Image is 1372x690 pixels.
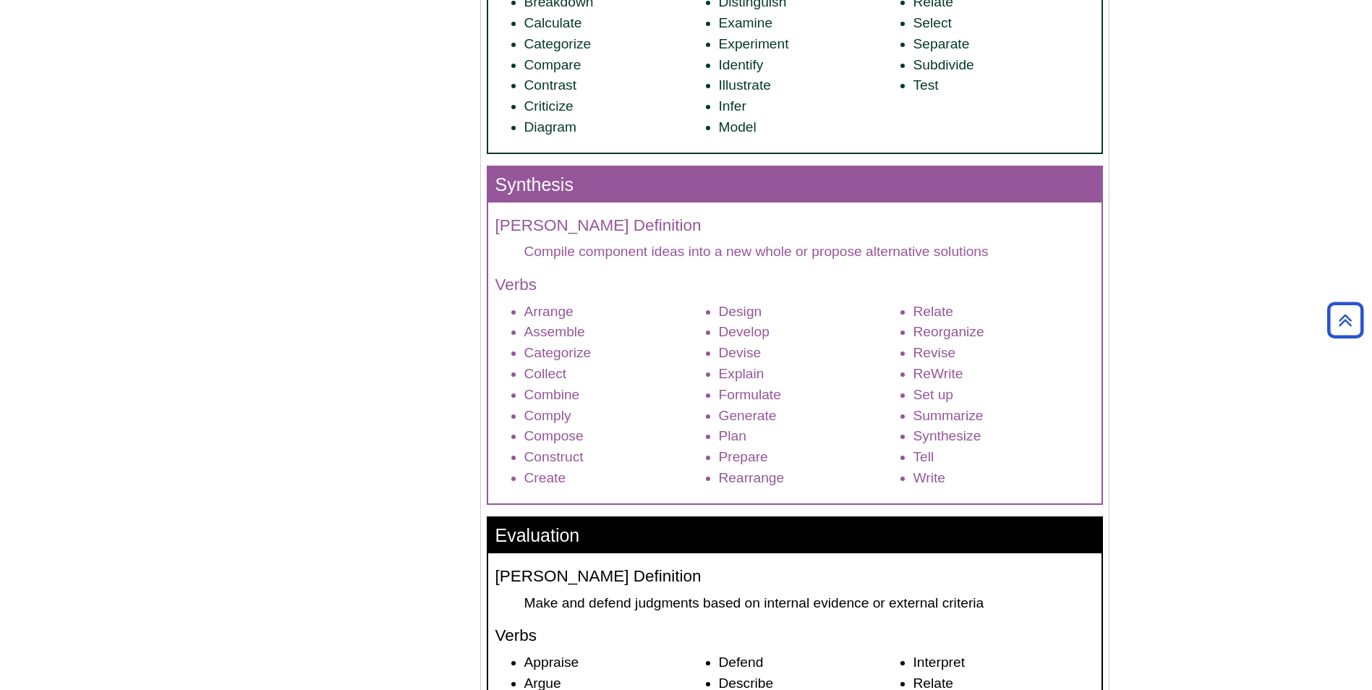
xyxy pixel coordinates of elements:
a: Back to Top [1322,310,1368,330]
li: Identify [719,55,900,76]
li: Illustrate [719,75,900,96]
li: Diagram [524,117,705,138]
dd: Compile component ideas into a new whole or propose alternative solutions [524,242,1094,261]
li: Plan [719,426,900,447]
li: Compare [524,55,705,76]
li: Appraise [524,652,705,673]
li: Model [719,117,900,138]
h3: Synthesis [488,167,1102,203]
li: Test [913,75,1094,96]
li: Set up [913,385,1094,406]
h3: Evaluation [488,518,1102,553]
li: Formulate [719,385,900,406]
li: Criticize [524,96,705,117]
h4: Verbs [495,276,1094,294]
li: Select [913,13,1094,34]
li: Categorize [524,34,705,55]
li: Comply [524,406,705,427]
li: Separate [913,34,1094,55]
li: Categorize [524,343,705,364]
li: Develop [719,322,900,343]
li: Examine [719,13,900,34]
li: Explain [719,364,900,385]
li: Defend [719,652,900,673]
li: Synthesize [913,426,1094,447]
li: Prepare [719,447,900,468]
li: Create [524,468,705,489]
li: Subdivide [913,55,1094,76]
li: Relate [913,302,1094,323]
li: Combine [524,385,705,406]
h4: [PERSON_NAME] Definition [495,568,1094,586]
li: Design [719,302,900,323]
li: Calculate [524,13,705,34]
li: Generate [719,406,900,427]
li: Collect [524,364,705,385]
li: Arrange [524,302,705,323]
li: Summarize [913,406,1094,427]
li: Compose [524,426,705,447]
li: ReWrite [913,364,1094,385]
li: Construct [524,447,705,468]
li: Assemble [524,322,705,343]
li: Tell [913,447,1094,468]
li: Rearrange [719,468,900,489]
dd: Make and defend judgments based on internal evidence or external criteria [524,593,1094,613]
li: Contrast [524,75,705,96]
h4: [PERSON_NAME] Definition [495,217,1094,235]
li: Write [913,468,1094,489]
li: Infer [719,96,900,117]
li: Revise [913,343,1094,364]
li: Interpret [913,652,1094,673]
li: Reorganize [913,322,1094,343]
li: Devise [719,343,900,364]
li: Experiment [719,34,900,55]
h4: Verbs [495,627,1094,645]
